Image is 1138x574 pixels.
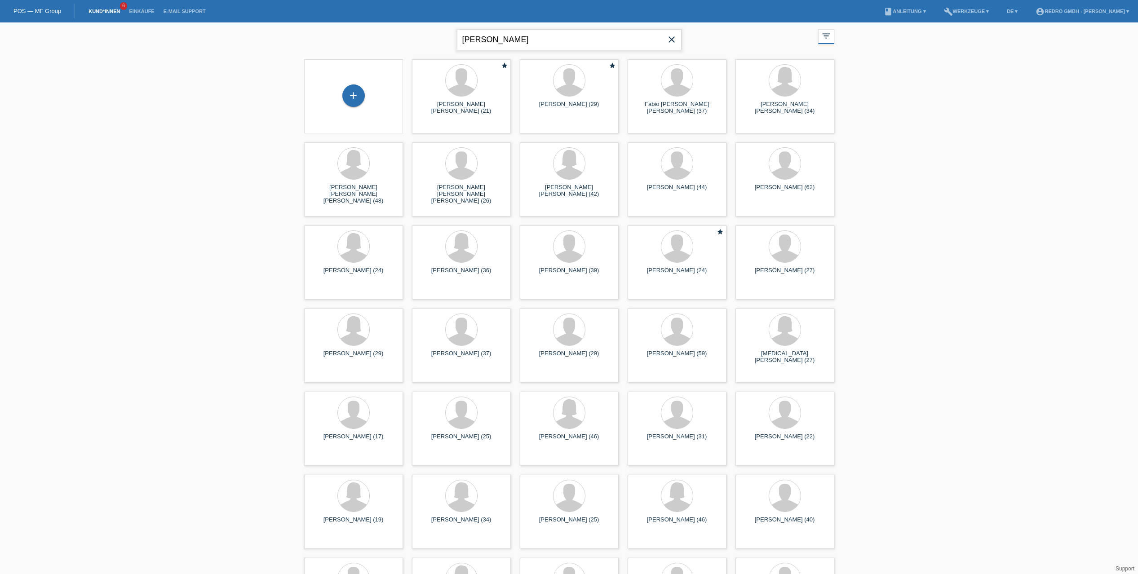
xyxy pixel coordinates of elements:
a: account_circleRedro GmbH - [PERSON_NAME] ▾ [1031,9,1134,14]
a: POS — MF Group [13,8,61,14]
div: [MEDICAL_DATA][PERSON_NAME] (27) [743,350,827,364]
div: [PERSON_NAME] [PERSON_NAME] (34) [743,101,827,115]
div: [PERSON_NAME] (19) [311,516,396,530]
i: star [717,228,724,235]
div: [PERSON_NAME] [PERSON_NAME] [PERSON_NAME] (26) [419,184,504,200]
div: [PERSON_NAME] (29) [527,101,611,115]
div: [PERSON_NAME] (24) [311,267,396,281]
div: [PERSON_NAME] (24) [635,267,719,281]
i: build [944,7,953,16]
div: [PERSON_NAME] (46) [635,516,719,530]
div: Kund*in hinzufügen [343,88,364,103]
div: [PERSON_NAME] (62) [743,184,827,198]
i: star [501,62,508,69]
a: DE ▾ [1002,9,1022,14]
div: [PERSON_NAME] (34) [419,516,504,530]
input: Suche... [457,29,682,50]
a: Einkäufe [124,9,159,14]
a: Support [1116,565,1134,572]
div: [PERSON_NAME] (29) [527,350,611,364]
a: E-Mail Support [159,9,210,14]
div: [PERSON_NAME] (17) [311,433,396,447]
i: close [666,34,677,45]
div: [PERSON_NAME] (22) [743,433,827,447]
div: [PERSON_NAME] [PERSON_NAME] (42) [527,184,611,198]
div: [PERSON_NAME] [PERSON_NAME] (21) [419,101,504,115]
i: filter_list [821,31,831,41]
div: [PERSON_NAME] (31) [635,433,719,447]
div: [PERSON_NAME] (44) [635,184,719,198]
span: 6 [120,2,127,10]
a: buildWerkzeuge ▾ [939,9,994,14]
i: account_circle [1036,7,1045,16]
div: Fabio [PERSON_NAME] [PERSON_NAME] (37) [635,101,719,115]
div: [PERSON_NAME] (39) [527,267,611,281]
div: [PERSON_NAME] (36) [419,267,504,281]
div: [PERSON_NAME] (25) [419,433,504,447]
a: Kund*innen [84,9,124,14]
div: [PERSON_NAME] (37) [419,350,504,364]
a: bookAnleitung ▾ [879,9,930,14]
div: [PERSON_NAME] (29) [311,350,396,364]
div: [PERSON_NAME] (40) [743,516,827,530]
div: [PERSON_NAME] (25) [527,516,611,530]
div: [PERSON_NAME] (27) [743,267,827,281]
div: [PERSON_NAME] [PERSON_NAME] [PERSON_NAME] (48) [311,184,396,200]
div: [PERSON_NAME] (59) [635,350,719,364]
i: book [884,7,893,16]
div: [PERSON_NAME] (46) [527,433,611,447]
i: star [609,62,616,69]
